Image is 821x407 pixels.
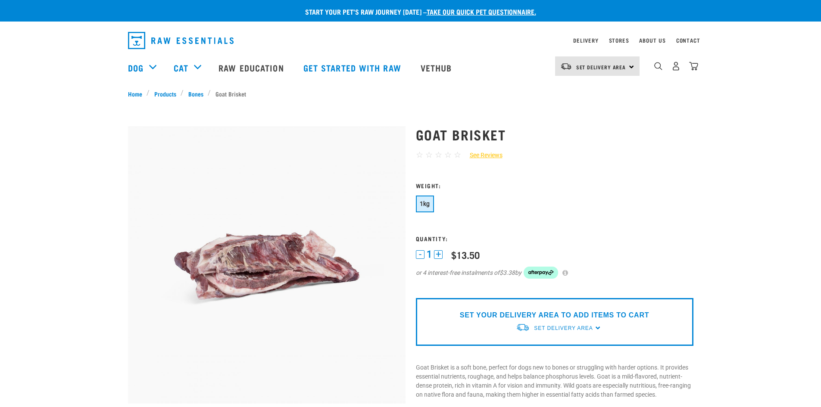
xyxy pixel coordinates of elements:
[128,89,147,98] a: Home
[416,267,693,279] div: or 4 interest-free instalments of by
[434,250,443,259] button: +
[174,61,188,74] a: Cat
[210,50,294,85] a: Raw Education
[609,39,629,42] a: Stores
[416,196,434,212] button: 1kg
[451,249,480,260] div: $13.50
[427,250,432,259] span: 1
[128,32,234,49] img: Raw Essentials Logo
[128,126,406,404] img: Goat Brisket
[560,62,572,70] img: van-moving.png
[534,325,593,331] span: Set Delivery Area
[184,89,208,98] a: Bones
[416,250,425,259] button: -
[444,150,452,160] span: ☆
[425,150,433,160] span: ☆
[128,61,144,74] a: Dog
[435,150,442,160] span: ☆
[427,9,536,13] a: take our quick pet questionnaire.
[654,62,662,70] img: home-icon-1@2x.png
[460,310,649,320] p: SET YOUR DELIVERY AREA TO ADD ITEMS TO CART
[639,39,665,42] a: About Us
[576,65,626,68] span: Set Delivery Area
[416,150,423,160] span: ☆
[516,323,530,332] img: van-moving.png
[420,200,430,207] span: 1kg
[671,62,681,71] img: user.png
[689,62,698,71] img: home-icon@2x.png
[454,150,461,160] span: ☆
[412,50,463,85] a: Vethub
[416,235,693,242] h3: Quantity:
[416,363,693,399] p: Goat Brisket is a soft bone, perfect for dogs new to bones or struggling with harder options. It ...
[573,39,598,42] a: Delivery
[416,127,693,142] h1: Goat Brisket
[676,39,700,42] a: Contact
[128,89,693,98] nav: breadcrumbs
[121,28,700,53] nav: dropdown navigation
[295,50,412,85] a: Get started with Raw
[416,182,693,189] h3: Weight:
[150,89,181,98] a: Products
[461,151,503,160] a: See Reviews
[499,268,515,277] span: $3.38
[524,267,558,279] img: Afterpay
